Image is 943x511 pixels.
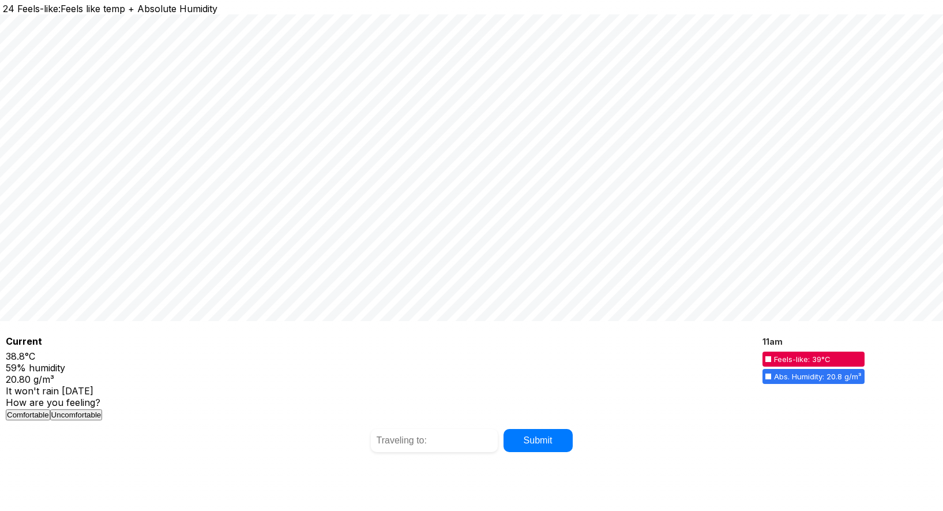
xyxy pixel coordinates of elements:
[6,385,756,397] div: It won't rain [DATE]
[6,397,756,420] div: How are you feeling?
[61,3,217,14] span: Feels like temp + Absolute Humidity
[6,374,756,385] div: 20.80 g/m³
[3,3,61,14] span: 24 Feels-like:
[6,350,756,362] div: 38.8°C
[6,409,50,420] button: Comfortable
[762,337,865,350] th: 11am
[762,352,865,367] span: Feels-like: 39°C
[371,429,498,452] input: Traveling to:
[50,409,103,420] button: Uncomfortable
[6,335,756,350] h4: Current
[762,369,865,384] span: Abs. Humidity: 20.8 g/m³
[6,362,756,374] div: 59% humidity
[504,429,573,452] input: Submit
